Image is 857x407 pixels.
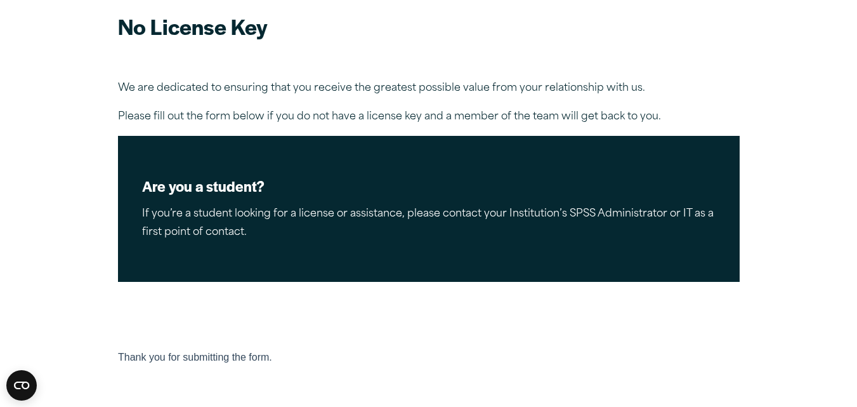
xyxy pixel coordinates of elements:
[118,108,740,126] p: Please fill out the form below if you do not have a license key and a member of the team will get...
[6,370,37,401] button: Open CMP widget
[118,79,740,98] p: We are dedicated to ensuring that you receive the greatest possible value from your relationship ...
[142,205,716,242] p: If you’re a student looking for a license or assistance, please contact your Institution’s SPSS A...
[142,177,716,196] h2: Are you a student?
[118,12,740,41] h2: No License Key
